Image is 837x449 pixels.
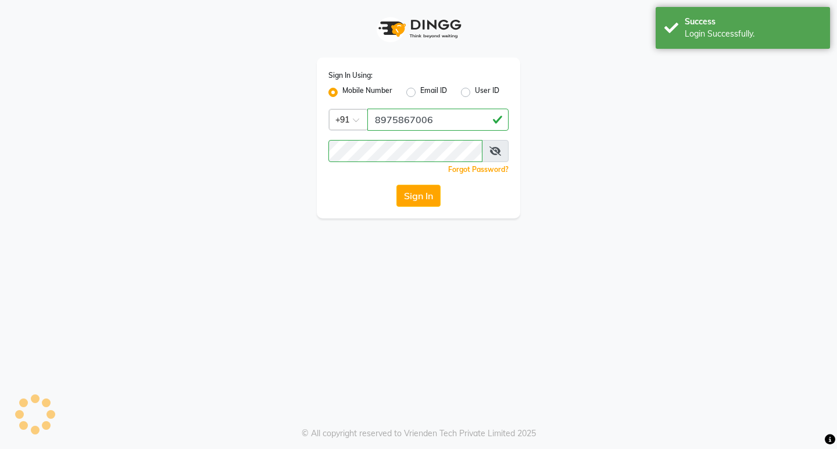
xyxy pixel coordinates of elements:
label: Mobile Number [342,85,392,99]
img: logo1.svg [372,12,465,46]
label: User ID [475,85,499,99]
button: Sign In [396,185,441,207]
input: Username [367,109,509,131]
div: Login Successfully. [685,28,821,40]
input: Username [328,140,482,162]
a: Forgot Password? [448,165,509,174]
label: Email ID [420,85,447,99]
label: Sign In Using: [328,70,373,81]
div: Success [685,16,821,28]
